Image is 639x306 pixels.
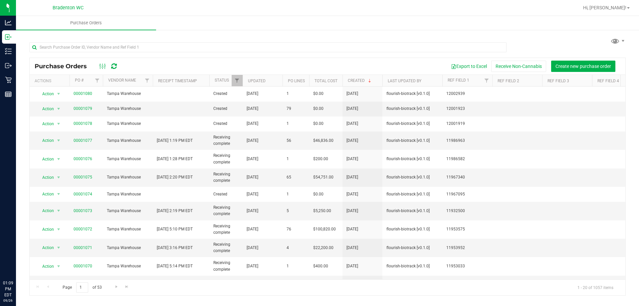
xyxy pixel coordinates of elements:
[213,134,239,147] span: Receiving complete
[346,245,358,251] span: [DATE]
[315,79,337,83] a: Total Cost
[287,121,305,127] span: 1
[346,121,358,127] span: [DATE]
[107,174,149,180] span: Tampa Warehouse
[446,208,488,214] span: 11932500
[158,79,197,83] a: Receipt Timestamp
[55,173,63,182] span: select
[287,191,305,197] span: 1
[122,282,132,291] a: Go to the last page
[247,226,258,232] span: [DATE]
[313,191,323,197] span: $0.00
[313,263,328,269] span: $400.00
[5,19,12,26] inline-svg: Analytics
[248,79,266,83] a: Updated
[111,282,121,291] a: Go to the next page
[29,42,507,52] input: Search Purchase Order ID, Vendor Name and Ref Field 1
[36,119,54,129] span: Action
[35,79,67,83] div: Actions
[247,174,258,180] span: [DATE]
[55,243,63,252] span: select
[107,208,149,214] span: Tampa Warehouse
[346,208,358,214] span: [DATE]
[447,61,491,72] button: Export to Excel
[74,227,92,231] a: 00001072
[287,208,305,214] span: 5
[36,243,54,252] span: Action
[386,174,438,180] span: flourish-biotrack [v0.1.0]
[287,91,305,97] span: 1
[288,79,305,83] a: PO Lines
[572,282,619,292] span: 1 - 20 of 1057 items
[157,208,193,214] span: [DATE] 2:19 PM EDT
[247,121,258,127] span: [DATE]
[287,226,305,232] span: 76
[36,104,54,114] span: Action
[75,78,84,83] a: PO #
[213,278,239,291] span: Receiving complete
[74,175,92,179] a: 00001075
[388,79,421,83] a: Last Updated By
[76,282,88,293] input: 1
[74,91,92,96] a: 00001080
[386,263,438,269] span: flourish-biotrack [v0.1.0]
[157,156,193,162] span: [DATE] 1:28 PM EDT
[287,138,305,144] span: 56
[313,208,331,214] span: $5,250.00
[386,138,438,144] span: flourish-biotrack [v0.1.0]
[313,91,323,97] span: $0.00
[386,191,438,197] span: flourish-biotrack [v0.1.0]
[446,138,488,144] span: 11986963
[16,16,156,30] a: Purchase Orders
[74,106,92,111] a: 00001079
[213,241,239,254] span: Receiving complete
[287,263,305,269] span: 1
[36,173,54,182] span: Action
[446,245,488,251] span: 11953952
[386,106,438,112] span: flourish-biotrack [v0.1.0]
[247,156,258,162] span: [DATE]
[55,136,63,145] span: select
[346,226,358,232] span: [DATE]
[247,106,258,112] span: [DATE]
[386,226,438,232] span: flourish-biotrack [v0.1.0]
[346,263,358,269] span: [DATE]
[61,20,111,26] span: Purchase Orders
[55,225,63,234] span: select
[107,106,149,112] span: Tampa Warehouse
[107,245,149,251] span: Tampa Warehouse
[446,226,488,232] span: 11953575
[247,191,258,197] span: [DATE]
[5,48,12,55] inline-svg: Inventory
[446,91,488,97] span: 12002939
[446,191,488,197] span: 11967095
[55,104,63,114] span: select
[232,75,243,86] a: Filter
[36,136,54,145] span: Action
[74,138,92,143] a: 00001077
[107,191,149,197] span: Tampa Warehouse
[55,262,63,271] span: select
[35,63,94,70] span: Purchase Orders
[313,106,323,112] span: $0.00
[313,138,333,144] span: $46,836.00
[107,263,149,269] span: Tampa Warehouse
[448,78,469,83] a: Ref Field 1
[498,79,519,83] a: Ref Field 2
[346,156,358,162] span: [DATE]
[313,121,323,127] span: $0.00
[213,260,239,272] span: Receiving complete
[346,106,358,112] span: [DATE]
[74,192,92,196] a: 00001074
[5,62,12,69] inline-svg: Outbound
[386,91,438,97] span: flourish-biotrack [v0.1.0]
[213,106,239,112] span: Created
[213,204,239,217] span: Receiving complete
[386,156,438,162] span: flourish-biotrack [v0.1.0]
[142,75,153,86] a: Filter
[346,138,358,144] span: [DATE]
[53,5,84,11] span: Bradenton WC
[74,245,92,250] a: 00001071
[55,89,63,99] span: select
[55,154,63,164] span: select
